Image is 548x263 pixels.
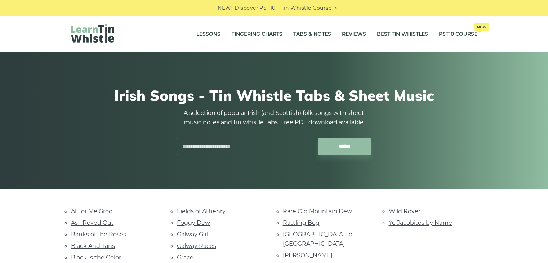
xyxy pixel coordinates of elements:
[177,108,371,127] p: A selection of popular Irish (and Scottish) folk songs with sheet music notes and tin whistle tab...
[177,208,226,215] a: Fields of Athenry
[283,231,352,247] a: [GEOGRAPHIC_DATA] to [GEOGRAPHIC_DATA]
[389,219,452,226] a: Ye Jacobites by Name
[283,252,333,259] a: [PERSON_NAME]
[71,219,114,226] a: As I Roved Out
[177,254,193,261] a: Grace
[439,25,477,43] a: PST10 CourseNew
[377,25,428,43] a: Best Tin Whistles
[71,24,114,43] img: LearnTinWhistle.com
[71,87,477,104] h1: Irish Songs - Tin Whistle Tabs & Sheet Music
[71,231,126,238] a: Banks of the Roses
[177,242,216,249] a: Galway Races
[283,208,352,215] a: Rare Old Mountain Dew
[71,254,121,261] a: Black Is the Color
[71,208,113,215] a: All for Me Grog
[177,219,210,226] a: Foggy Dew
[231,25,282,43] a: Fingering Charts
[293,25,331,43] a: Tabs & Notes
[71,242,115,249] a: Black And Tans
[196,25,220,43] a: Lessons
[389,208,420,215] a: Wild Rover
[342,25,366,43] a: Reviews
[283,219,320,226] a: Rattling Bog
[177,231,208,238] a: Galway Girl
[474,23,489,31] span: New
